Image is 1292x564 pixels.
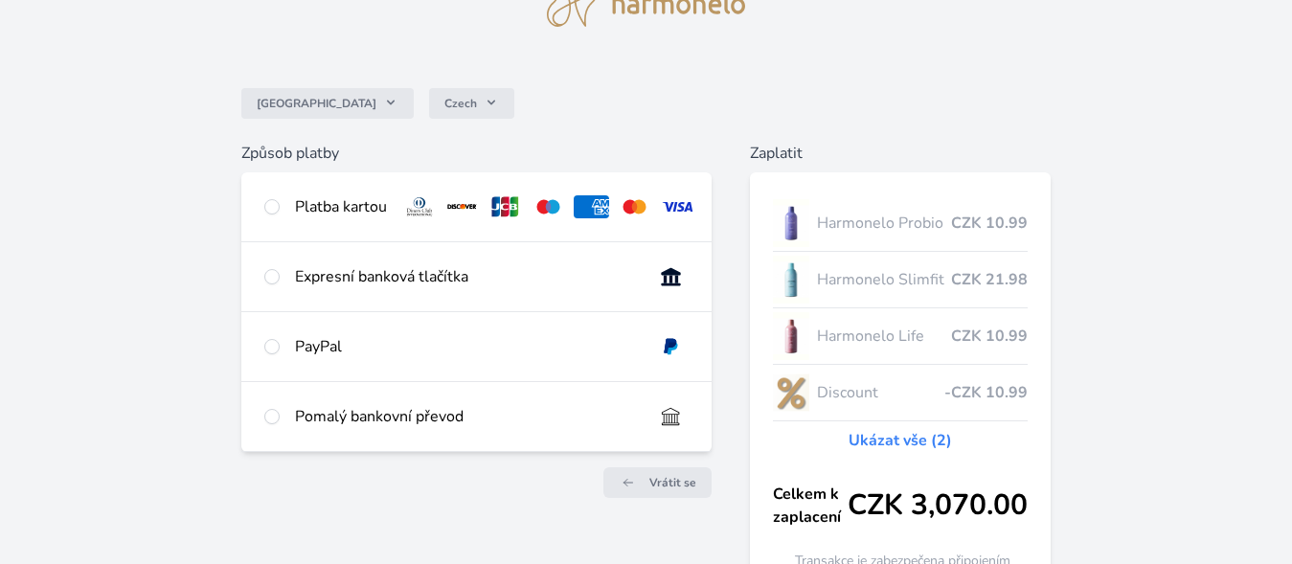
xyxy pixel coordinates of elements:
h6: Způsob platby [241,142,713,165]
img: CLEAN_PROBIO_se_stinem_x-lo.jpg [773,199,809,247]
span: CZK 3,070.00 [848,488,1028,523]
img: diners.svg [402,195,438,218]
span: [GEOGRAPHIC_DATA] [257,96,376,111]
img: discount-lo.png [773,369,809,417]
img: mc.svg [617,195,652,218]
span: CZK 21.98 [951,268,1028,291]
span: Harmonelo Slimfit [817,268,952,291]
button: Czech [429,88,514,119]
a: Ukázat vše (2) [849,429,952,452]
img: jcb.svg [487,195,523,218]
div: Pomalý bankovní převod [295,405,639,428]
span: Czech [444,96,477,111]
a: Vrátit se [603,467,712,498]
span: Harmonelo Life [817,325,952,348]
img: paypal.svg [653,335,689,358]
span: Harmonelo Probio [817,212,952,235]
button: [GEOGRAPHIC_DATA] [241,88,414,119]
span: Discount [817,381,945,404]
img: SLIMFIT_se_stinem_x-lo.jpg [773,256,809,304]
img: amex.svg [574,195,609,218]
h6: Zaplatit [750,142,1051,165]
span: Celkem k zaplacení [773,483,848,529]
span: CZK 10.99 [951,212,1028,235]
img: bankTransfer_IBAN.svg [653,405,689,428]
img: visa.svg [660,195,695,218]
img: maestro.svg [531,195,566,218]
img: CLEAN_LIFE_se_stinem_x-lo.jpg [773,312,809,360]
img: discover.svg [444,195,480,218]
span: CZK 10.99 [951,325,1028,348]
div: Platba kartou [295,195,387,218]
img: onlineBanking_CZ.svg [653,265,689,288]
span: Vrátit se [649,475,696,490]
div: Expresní banková tlačítka [295,265,639,288]
span: -CZK 10.99 [944,381,1028,404]
div: PayPal [295,335,639,358]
